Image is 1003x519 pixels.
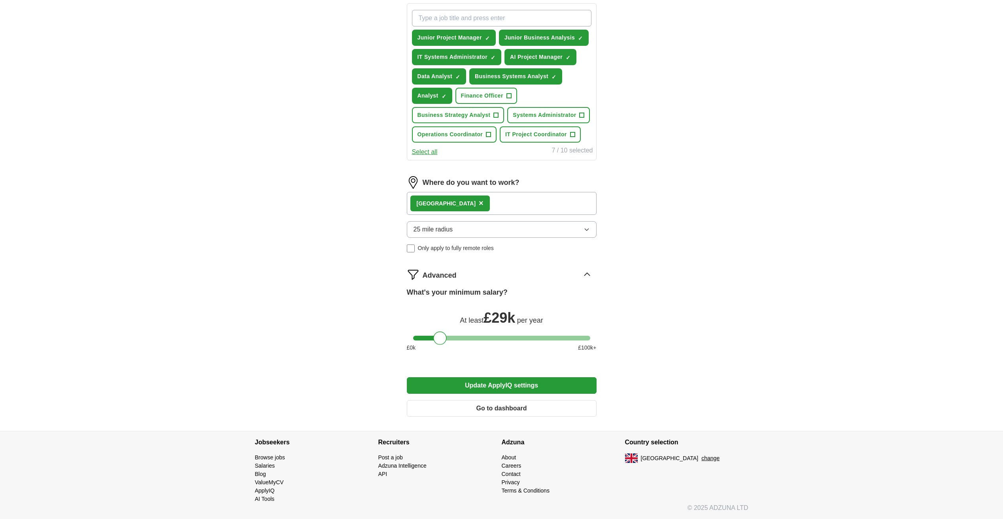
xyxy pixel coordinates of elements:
[407,377,597,394] button: Update ApplyIQ settings
[485,35,490,41] span: ✓
[502,479,520,485] a: Privacy
[552,146,593,157] div: 7 / 10 selected
[461,92,503,100] span: Finance Officer
[479,199,484,207] span: ×
[378,454,403,461] a: Post a job
[412,49,501,65] button: IT Systems Administrator✓
[255,471,266,477] a: Blog
[505,130,567,139] span: IT Project Coordinator
[412,68,467,85] button: Data Analyst✓
[407,176,419,189] img: location.png
[417,111,491,119] span: Business Strategy Analyst
[566,55,570,61] span: ✓
[502,471,521,477] a: Contact
[412,126,497,143] button: Operations Coordinator
[455,74,460,80] span: ✓
[255,463,275,469] a: Salaries
[249,503,755,519] div: © 2025 ADZUNA LTD
[423,177,519,188] label: Where do you want to work?
[255,454,285,461] a: Browse jobs
[491,55,495,61] span: ✓
[502,454,516,461] a: About
[407,268,419,281] img: filter
[507,107,590,123] button: Systems Administrator
[499,30,589,46] button: Junior Business Analysis✓
[378,463,427,469] a: Adzuna Intelligence
[417,92,438,100] span: Analyst
[412,88,452,104] button: Analyst✓
[412,107,504,123] button: Business Strategy Analyst
[460,316,484,324] span: At least
[510,53,563,61] span: AI Project Manager
[552,74,556,80] span: ✓
[502,487,550,494] a: Terms & Conditions
[412,147,438,157] button: Select all
[517,316,543,324] span: per year
[417,34,482,42] span: Junior Project Manager
[412,10,591,26] input: Type a job title and press enter
[625,453,638,463] img: UK flag
[442,93,446,100] span: ✓
[378,471,387,477] a: API
[455,88,517,104] button: Finance Officer
[701,454,720,463] button: change
[504,49,576,65] button: AI Project Manager✓
[504,34,575,42] span: Junior Business Analysis
[475,72,548,81] span: Business Systems Analyst
[641,454,699,463] span: [GEOGRAPHIC_DATA]
[469,68,562,85] button: Business Systems Analyst✓
[625,431,748,453] h4: Country selection
[412,30,496,46] button: Junior Project Manager✓
[578,35,583,41] span: ✓
[578,344,596,352] span: £ 100 k+
[513,111,576,119] span: Systems Administrator
[255,479,284,485] a: ValueMyCV
[484,310,515,326] span: £ 29k
[417,199,476,208] div: [GEOGRAPHIC_DATA]
[423,270,457,281] span: Advanced
[417,130,483,139] span: Operations Coordinator
[407,221,597,238] button: 25 mile radius
[417,72,453,81] span: Data Analyst
[502,463,521,469] a: Careers
[407,287,508,298] label: What's your minimum salary?
[407,244,415,252] input: Only apply to fully remote roles
[255,496,275,502] a: AI Tools
[479,197,484,209] button: ×
[255,487,275,494] a: ApplyIQ
[414,225,453,234] span: 25 mile radius
[500,126,581,143] button: IT Project Coordinator
[417,53,487,61] span: IT Systems Administrator
[407,400,597,417] button: Go to dashboard
[407,344,416,352] span: £ 0 k
[418,244,494,252] span: Only apply to fully remote roles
